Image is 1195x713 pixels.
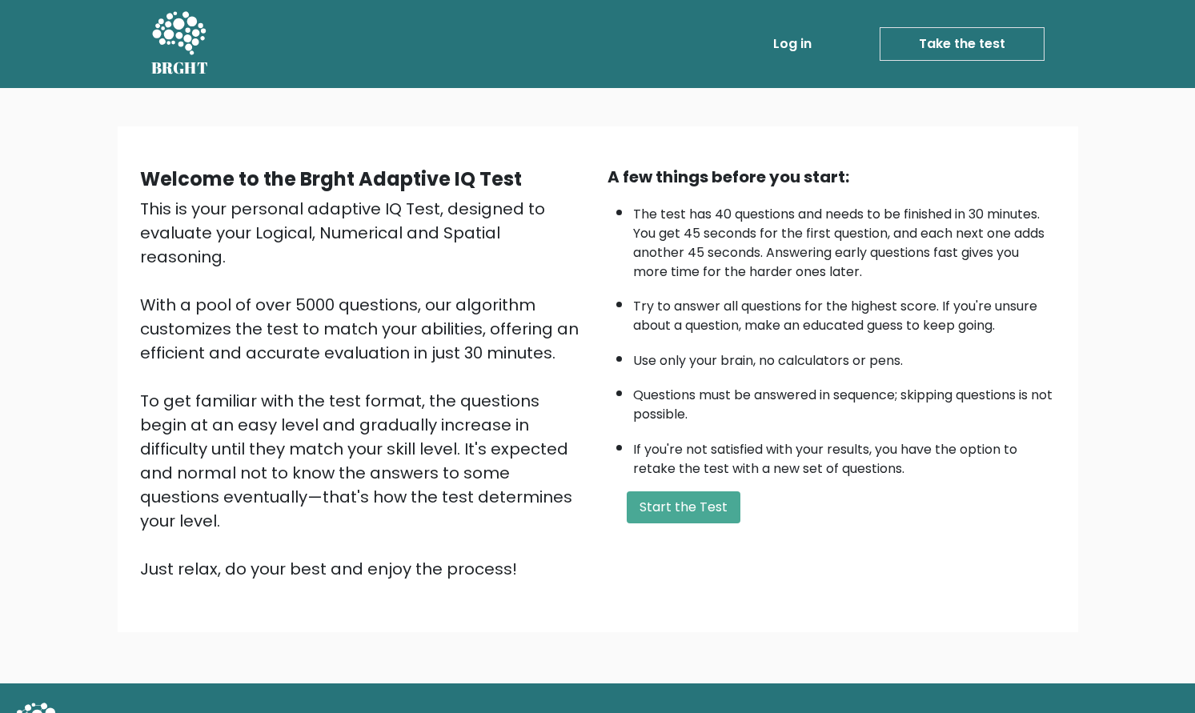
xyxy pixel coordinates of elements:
h5: BRGHT [151,58,209,78]
div: This is your personal adaptive IQ Test, designed to evaluate your Logical, Numerical and Spatial ... [140,197,588,581]
li: Questions must be answered in sequence; skipping questions is not possible. [633,378,1056,424]
li: Use only your brain, no calculators or pens. [633,343,1056,371]
a: Take the test [880,27,1045,61]
div: A few things before you start: [608,165,1056,189]
a: Log in [767,28,818,60]
li: If you're not satisfied with your results, you have the option to retake the test with a new set ... [633,432,1056,479]
li: The test has 40 questions and needs to be finished in 30 minutes. You get 45 seconds for the firs... [633,197,1056,282]
a: BRGHT [151,6,209,82]
b: Welcome to the Brght Adaptive IQ Test [140,166,522,192]
li: Try to answer all questions for the highest score. If you're unsure about a question, make an edu... [633,289,1056,335]
button: Start the Test [627,491,740,523]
